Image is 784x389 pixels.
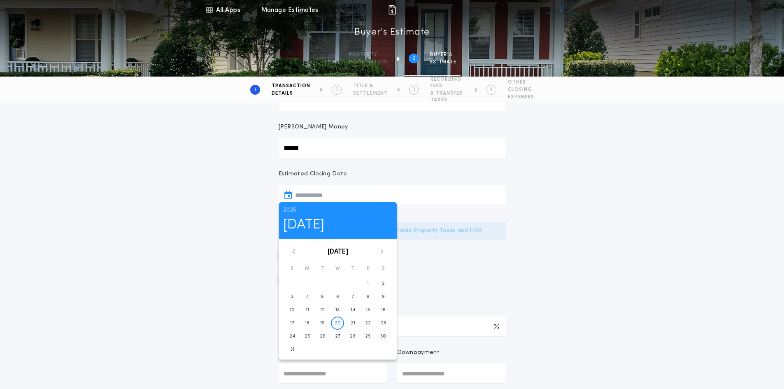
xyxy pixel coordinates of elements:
img: vs-icon [546,6,577,14]
button: 7 [346,290,359,303]
p: Downpayment [397,349,440,357]
time: 3 [291,293,293,300]
span: Property [349,51,387,58]
time: 25 [305,333,310,340]
div: M [300,264,315,274]
div: T [315,264,330,274]
span: & TRANSFER TAXES [430,90,465,103]
button: 11 [301,303,314,317]
img: img [387,5,397,15]
span: SETTLEMENT [353,90,388,97]
button: 20 [331,317,344,330]
button: 13 [331,303,344,317]
time: 15 [366,307,370,313]
time: 14 [351,307,355,313]
time: 26 [320,333,326,340]
span: ESTIMATE [430,59,456,65]
button: 12 [316,303,329,317]
button: 29 [361,330,375,343]
h2: 4 [490,86,493,93]
button: 26 [316,330,329,343]
button: 1 [361,277,375,290]
time: 7 [351,293,354,300]
span: TRANSACTION [272,83,310,89]
button: 17 [286,317,299,330]
button: 9 [377,290,390,303]
button: 21 [346,317,359,330]
button: 22 [361,317,375,330]
time: 19 [320,320,325,326]
time: 28 [350,333,356,340]
time: 23 [381,320,386,326]
time: 16 [381,307,386,313]
time: 2 [382,280,385,287]
time: 22 [365,320,371,326]
time: 10 [290,307,295,313]
input: New Loan Amount [279,363,387,383]
div: S [376,264,391,274]
input: Downpayment [397,363,506,383]
h1: [DATE] [283,214,393,235]
time: 8 [367,293,370,300]
time: 17 [290,320,294,326]
button: 16 [377,303,390,317]
button: 4 [301,290,314,303]
button: 10 [286,303,299,317]
p: 2025 [283,206,393,214]
button: 14 [346,303,359,317]
div: W [330,264,345,274]
time: 13 [335,307,340,313]
span: BUYER'S [430,51,456,58]
time: 21 [351,320,355,326]
button: 8 [361,290,375,303]
button: 31 [286,343,299,356]
button: 24 [286,330,299,343]
time: 27 [335,333,340,340]
p: [PERSON_NAME] Money [279,123,348,131]
h2: 2 [335,86,338,93]
div: F [361,264,376,274]
button: 2 [377,277,390,290]
span: DETAILS [272,90,310,97]
time: 30 [380,333,386,340]
span: CLOSING [508,86,534,93]
button: 25 [301,330,314,343]
button: 3 [286,290,299,303]
button: 27 [331,330,344,343]
h1: Buyer's Estimate [354,26,430,39]
time: 20 [335,320,341,326]
input: [PERSON_NAME] Money [279,138,506,158]
span: OTHER [508,79,534,86]
button: 23 [377,317,390,330]
button: 15 [361,303,375,317]
time: 9 [382,293,385,300]
div: T [345,264,361,274]
div: S [285,264,300,274]
button: 5 [316,290,329,303]
h2: 1 [254,86,256,93]
time: 4 [306,293,309,300]
time: 31 [290,346,294,353]
time: 11 [306,307,309,313]
time: 1 [367,280,369,287]
time: 29 [365,333,371,340]
button: 6 [331,290,344,303]
time: 6 [336,293,339,300]
time: 24 [289,333,295,340]
span: information [349,59,387,65]
span: RECORDING FEES [430,76,465,89]
button: 18 [301,317,314,330]
h2: 2 [412,55,415,62]
button: 19 [316,317,329,330]
span: TITLE & [353,83,388,89]
time: 5 [321,293,324,300]
button: 30 [377,330,390,343]
button: 28 [346,330,359,343]
span: EXPENSES [508,94,534,100]
p: Estimated Closing Date [279,170,506,178]
button: [DATE] [328,247,348,257]
h2: 3 [412,86,415,93]
time: 12 [320,307,325,313]
time: 18 [305,320,309,326]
